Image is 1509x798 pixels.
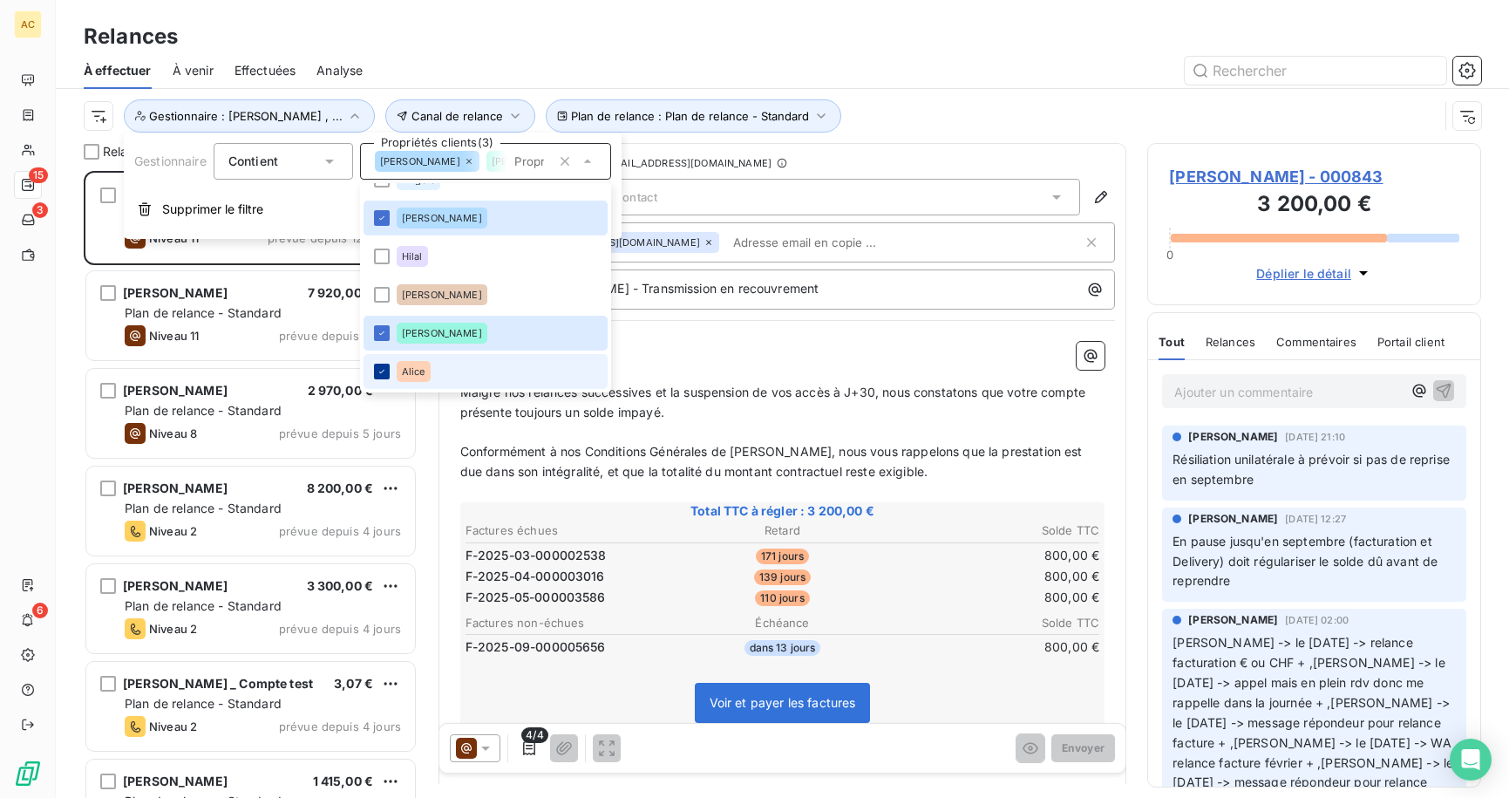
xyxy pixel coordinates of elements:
[1285,615,1349,625] span: [DATE] 02:00
[125,403,282,418] span: Plan de relance - Standard
[125,598,282,613] span: Plan de relance - Standard
[123,676,313,691] span: [PERSON_NAME] _ Compte test
[710,695,856,710] span: Voir et payer les factures
[677,614,888,632] th: Échéance
[235,62,296,79] span: Effectuées
[466,589,606,606] span: F-2025-05-000003586
[279,622,401,636] span: prévue depuis 4 jours
[316,62,363,79] span: Analyse
[334,676,373,691] span: 3,07 €
[1377,335,1444,349] span: Portail client
[1276,335,1356,349] span: Commentaires
[125,696,282,711] span: Plan de relance - Standard
[123,578,228,593] span: [PERSON_NAME]
[1169,165,1459,188] span: [PERSON_NAME] - 000843
[492,156,572,167] span: [PERSON_NAME]
[1173,452,1453,487] span: Résiliation unilatérale à prévoir si pas de reprise en septembre
[279,426,401,440] span: prévue depuis 5 jours
[571,109,809,123] span: Plan de relance : Plan de relance - Standard
[1206,335,1255,349] span: Relances
[465,522,676,540] th: Factures échues
[125,305,282,320] span: Plan de relance - Standard
[889,614,1100,632] th: Solde TTC
[402,251,423,262] span: Hilal
[521,727,547,743] span: 4/4
[546,99,841,133] button: Plan de relance : Plan de relance - Standard
[124,99,375,133] button: Gestionnaire : [PERSON_NAME] , ...
[380,156,460,167] span: [PERSON_NAME]
[307,578,374,593] span: 3 300,00 €
[29,167,48,183] span: 15
[123,383,228,398] span: [PERSON_NAME]
[162,201,263,218] span: Supprimer le filtre
[1188,511,1278,527] span: [PERSON_NAME]
[228,153,278,168] span: Contient
[1173,534,1441,589] span: En pause jusqu'en septembre (facturation et Delivery) doit régulariser le solde dû avant de repre...
[1285,432,1345,442] span: [DATE] 21:10
[460,385,1089,419] span: Malgré nos relances successives et la suspension de vos accès à J+30, nous constatons que votre c...
[149,524,197,538] span: Niveau 2
[531,237,700,248] span: [EMAIL_ADDRESS][DOMAIN_NAME]
[402,366,425,377] span: Alice
[402,290,482,300] span: [PERSON_NAME]
[149,720,197,733] span: Niveau 2
[756,549,809,564] span: 171 jours
[149,329,199,343] span: Niveau 11
[402,328,482,338] span: [PERSON_NAME]
[84,21,178,52] h3: Relances
[1256,264,1351,283] span: Déplier le détail
[124,190,622,228] button: Supprimer le filtre
[279,720,401,733] span: prévue depuis 4 jours
[889,546,1100,565] td: 800,00 €
[32,202,48,218] span: 3
[1169,188,1459,223] h3: 3 200,00 €
[460,444,1086,479] span: Conformément à nos Conditions Générales de [PERSON_NAME], nous vous rappelons que la prestation e...
[889,522,1100,540] th: Solde TTC
[889,638,1100,657] td: 800,00 €
[149,426,197,440] span: Niveau 8
[755,590,809,606] span: 110 jours
[149,109,343,123] span: Gestionnaire : [PERSON_NAME] , ...
[84,62,152,79] span: À effectuer
[463,502,1103,520] span: Total TTC à régler : 3 200,00 €
[1188,612,1278,628] span: [PERSON_NAME]
[466,568,605,585] span: F-2025-04-000003016
[123,285,228,300] span: [PERSON_NAME]
[889,567,1100,586] td: 800,00 €
[465,614,676,632] th: Factures non-échues
[149,622,197,636] span: Niveau 2
[507,153,551,169] input: Propriétés clients
[1251,263,1377,283] button: Déplier le détail
[14,760,42,788] img: Logo LeanPay
[465,638,676,657] td: F-2025-09-000005656
[84,171,418,798] div: grid
[889,588,1100,607] td: 800,00 €
[526,281,819,296] span: [DOMAIN_NAME] - Transmission en recouvrement
[279,524,401,538] span: prévue depuis 4 jours
[32,603,48,618] span: 6
[308,383,374,398] span: 2 970,00 €
[307,481,374,495] span: 8 200,00 €
[385,99,535,133] button: Canal de relance
[123,188,228,202] span: [PERSON_NAME]
[103,143,155,160] span: Relances
[279,329,401,343] span: prévue depuis 6 jours
[134,153,207,168] span: Gestionnaire
[123,481,228,495] span: [PERSON_NAME]
[402,213,482,223] span: [PERSON_NAME]
[308,285,374,300] span: 7 920,00 €
[14,10,42,38] div: AC
[123,774,228,788] span: [PERSON_NAME]
[1166,248,1173,262] span: 0
[754,570,811,585] span: 139 jours
[466,547,607,564] span: F-2025-03-000002538
[1159,335,1185,349] span: Tout
[125,501,282,515] span: Plan de relance - Standard
[313,774,374,788] span: 1 415,00 €
[173,62,214,79] span: À venir
[1285,514,1346,524] span: [DATE] 12:27
[1185,57,1446,85] input: Rechercher
[1188,429,1278,445] span: [PERSON_NAME]
[411,109,503,123] span: Canal de relance
[726,229,928,256] input: Adresse email en copie ...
